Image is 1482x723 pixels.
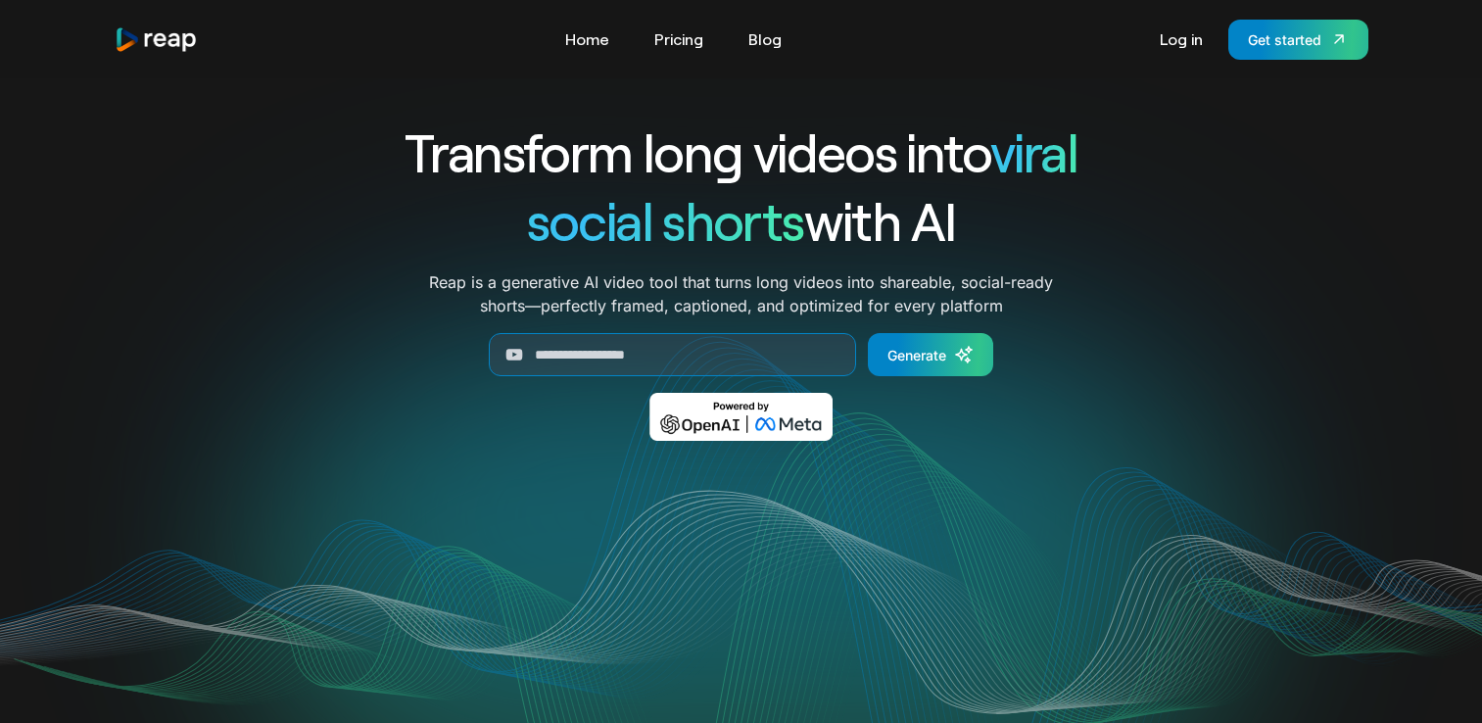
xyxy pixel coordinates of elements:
a: Log in [1150,24,1213,55]
a: Pricing [645,24,713,55]
a: Blog [739,24,791,55]
span: social shorts [527,188,804,252]
a: Get started [1228,20,1368,60]
div: Get started [1248,29,1321,50]
img: reap logo [115,26,199,53]
a: Generate [868,333,993,376]
p: Reap is a generative AI video tool that turns long videos into shareable, social-ready shorts—per... [429,270,1053,317]
img: Powered by OpenAI & Meta [649,393,833,441]
span: viral [990,120,1077,183]
form: Generate Form [334,333,1149,376]
a: Home [555,24,619,55]
div: Generate [887,345,946,365]
h1: Transform long videos into [334,118,1149,186]
a: home [115,26,199,53]
h1: with AI [334,186,1149,255]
